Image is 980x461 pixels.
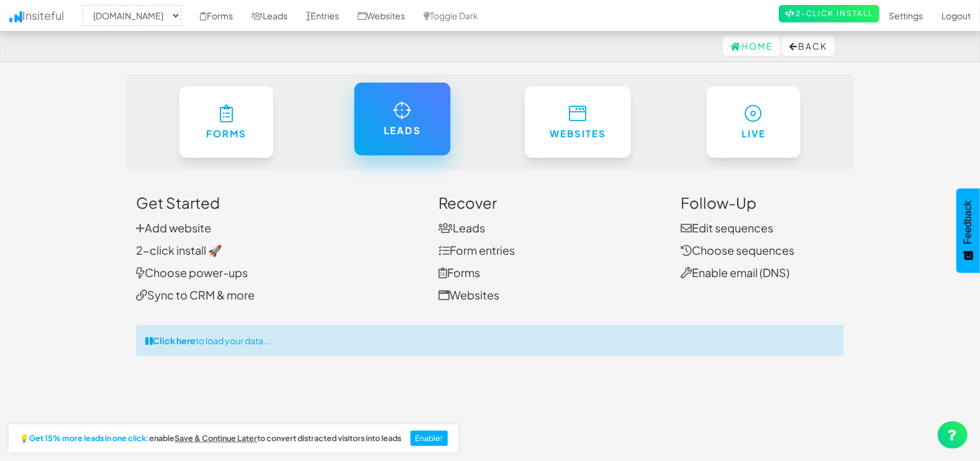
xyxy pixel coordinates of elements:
[19,434,401,443] h2: 💡 enable to convert distracted visitors into leads
[439,265,481,280] a: Forms
[439,194,663,211] h3: Recover
[956,188,980,273] button: Feedback - Show survey
[681,265,790,280] a: Enable email (DNS)
[354,83,450,155] a: Leads
[29,434,149,443] strong: Get 15% more leads in one click:
[439,243,515,257] a: Form entries
[136,265,248,280] a: Choose power-ups
[681,221,774,235] a: Edit sequences
[439,288,500,302] a: Websites
[175,434,257,443] a: Save & Continue Later
[723,36,781,56] a: Home
[681,243,795,257] a: Choose sequences
[136,288,255,302] a: Sync to CRM & more
[9,11,22,22] img: icon.png
[136,325,844,356] div: to load your data...
[550,129,606,139] h6: Websites
[136,194,420,211] h3: Get Started
[179,86,274,158] a: Forms
[136,243,222,257] a: 2-click install 🚀
[782,36,835,56] button: Back
[707,86,801,158] a: Live
[136,221,211,235] a: Add website
[204,129,249,139] h6: Forms
[439,221,486,235] a: Leads
[525,86,631,158] a: Websites
[175,433,257,443] u: Save & Continue Later
[779,5,879,22] a: 2-Click Install
[963,201,974,244] span: Feedback
[732,129,776,139] h6: Live
[153,335,196,346] strong: Click here
[681,194,845,211] h3: Follow-Up
[411,431,448,447] button: Enable!
[379,126,425,136] h6: Leads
